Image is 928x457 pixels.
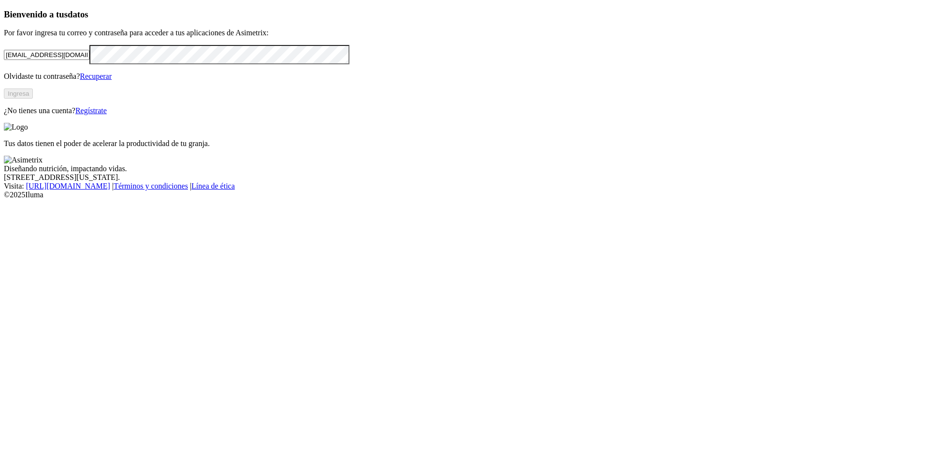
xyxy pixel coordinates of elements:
[68,9,88,19] span: datos
[4,191,924,199] div: © 2025 Iluma
[80,72,112,80] a: Recuperar
[4,173,924,182] div: [STREET_ADDRESS][US_STATE].
[4,106,924,115] p: ¿No tienes una cuenta?
[4,88,33,99] button: Ingresa
[4,50,89,60] input: Tu correo
[4,156,43,164] img: Asimetrix
[114,182,188,190] a: Términos y condiciones
[191,182,235,190] a: Línea de ética
[4,72,924,81] p: Olvidaste tu contraseña?
[75,106,107,115] a: Regístrate
[4,164,924,173] div: Diseñando nutrición, impactando vidas.
[26,182,110,190] a: [URL][DOMAIN_NAME]
[4,29,924,37] p: Por favor ingresa tu correo y contraseña para acceder a tus aplicaciones de Asimetrix:
[4,139,924,148] p: Tus datos tienen el poder de acelerar la productividad de tu granja.
[4,9,924,20] h3: Bienvenido a tus
[4,123,28,132] img: Logo
[4,182,924,191] div: Visita : | |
